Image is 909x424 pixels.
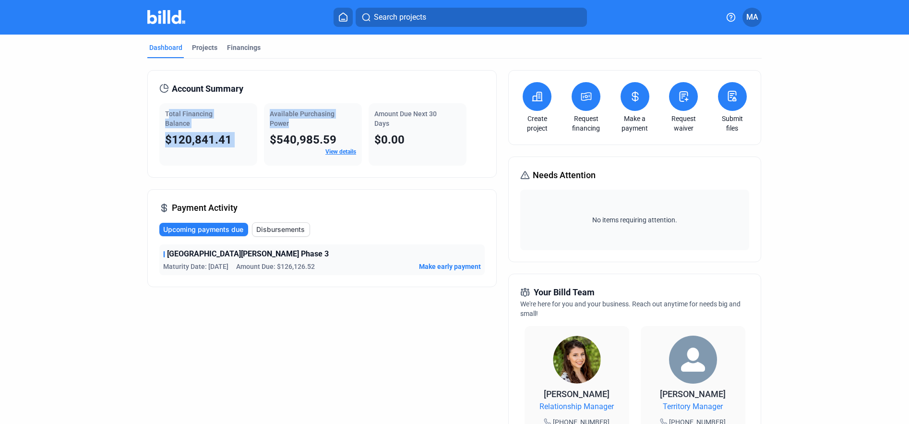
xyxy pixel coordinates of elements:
button: Search projects [356,8,587,27]
a: Request waiver [667,114,700,133]
span: Available Purchasing Power [270,110,335,127]
a: Make a payment [618,114,652,133]
span: Maturity Date: [DATE] [163,262,228,271]
span: Relationship Manager [539,401,614,412]
img: Billd Company Logo [147,10,185,24]
span: [PERSON_NAME] [544,389,610,399]
span: Needs Attention [533,169,596,182]
span: Payment Activity [172,201,238,215]
a: Create project [520,114,554,133]
span: [PERSON_NAME] [660,389,726,399]
span: $120,841.41 [165,133,232,146]
span: Total Financing Balance [165,110,213,127]
div: Financings [227,43,261,52]
span: Territory Manager [663,401,723,412]
span: $0.00 [374,133,405,146]
a: Submit files [716,114,749,133]
button: Disbursements [252,222,310,237]
a: Request financing [569,114,603,133]
span: Amount Due: $126,126.52 [236,262,315,271]
span: Your Billd Team [534,286,595,299]
span: Amount Due Next 30 Days [374,110,437,127]
img: Relationship Manager [553,336,601,384]
span: [GEOGRAPHIC_DATA][PERSON_NAME] Phase 3 [167,248,329,260]
span: MA [746,12,758,23]
span: Account Summary [172,82,243,96]
span: We're here for you and your business. Reach out anytime for needs big and small! [520,300,741,317]
button: Upcoming payments due [159,223,248,236]
span: $540,985.59 [270,133,336,146]
span: Search projects [374,12,426,23]
button: MA [742,8,762,27]
div: Projects [192,43,217,52]
span: No items requiring attention. [524,215,745,225]
a: View details [325,148,356,155]
div: Dashboard [149,43,182,52]
span: Upcoming payments due [163,225,243,234]
button: Make early payment [419,262,481,271]
span: Disbursements [256,225,305,234]
img: Territory Manager [669,336,717,384]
